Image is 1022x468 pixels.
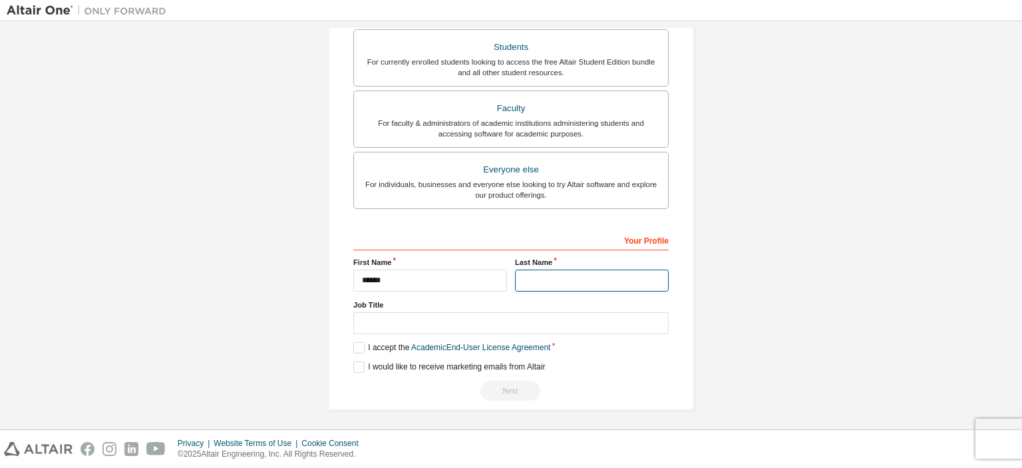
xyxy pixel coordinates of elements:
div: Website Terms of Use [214,438,301,449]
div: Students [362,38,660,57]
div: For individuals, businesses and everyone else looking to try Altair software and explore our prod... [362,179,660,200]
div: Privacy [178,438,214,449]
img: altair_logo.svg [4,442,73,456]
img: linkedin.svg [124,442,138,456]
img: instagram.svg [102,442,116,456]
div: For currently enrolled students looking to access the free Altair Student Edition bundle and all ... [362,57,660,78]
div: Faculty [362,99,660,118]
label: Job Title [353,300,669,310]
label: First Name [353,257,507,268]
img: youtube.svg [146,442,166,456]
div: Cookie Consent [301,438,366,449]
label: Last Name [515,257,669,268]
a: Academic End-User License Agreement [411,343,550,352]
label: I accept the [353,342,550,353]
div: For faculty & administrators of academic institutions administering students and accessing softwa... [362,118,660,139]
label: I would like to receive marketing emails from Altair [353,361,545,373]
img: Altair One [7,4,173,17]
p: © 2025 Altair Engineering, Inc. All Rights Reserved. [178,449,367,460]
div: Your Profile [353,229,669,250]
img: facebook.svg [81,442,94,456]
div: Everyone else [362,160,660,179]
div: Read and acccept EULA to continue [353,381,669,401]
